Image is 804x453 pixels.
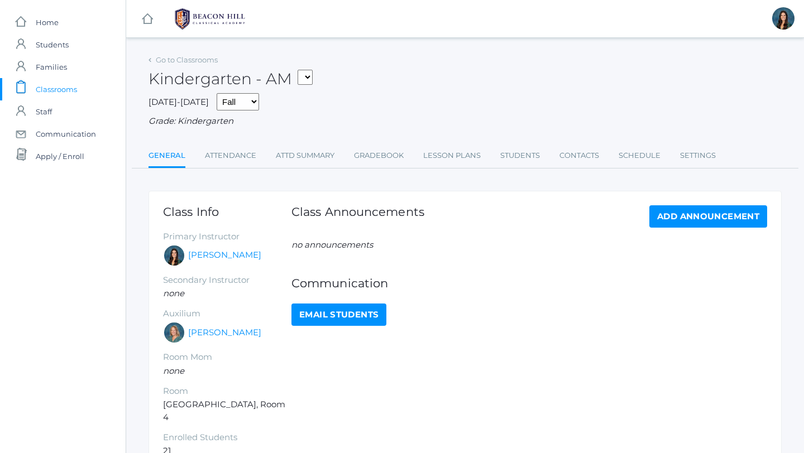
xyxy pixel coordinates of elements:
[354,144,404,167] a: Gradebook
[163,387,291,396] h5: Room
[36,11,59,33] span: Home
[291,239,373,250] em: no announcements
[163,309,291,319] h5: Auxilium
[163,321,185,344] div: Maureen Doyle
[163,353,291,362] h5: Room Mom
[500,144,540,167] a: Students
[36,56,67,78] span: Families
[291,205,424,225] h1: Class Announcements
[291,277,767,290] h1: Communication
[36,33,69,56] span: Students
[163,244,185,267] div: Jordyn Dewey
[36,78,77,100] span: Classrooms
[36,123,96,145] span: Communication
[36,100,52,123] span: Staff
[276,144,334,167] a: Attd Summary
[772,7,795,30] div: Jordyn Dewey
[149,115,782,128] div: Grade: Kindergarten
[423,144,481,167] a: Lesson Plans
[188,326,261,339] a: [PERSON_NAME]
[649,205,767,228] a: Add Announcement
[149,70,313,88] h2: Kindergarten - AM
[149,97,209,107] span: [DATE]-[DATE]
[291,303,386,326] a: Email Students
[680,144,716,167] a: Settings
[149,144,185,168] a: General
[163,232,291,242] h5: Primary Instructor
[163,288,184,298] em: none
[163,365,184,376] em: none
[163,205,291,218] h1: Class Info
[36,145,84,167] span: Apply / Enroll
[619,144,661,167] a: Schedule
[156,55,218,64] a: Go to Classrooms
[559,144,599,167] a: Contacts
[163,433,291,442] h5: Enrolled Students
[205,144,256,167] a: Attendance
[163,276,291,285] h5: Secondary Instructor
[168,5,252,33] img: BHCALogos-05-308ed15e86a5a0abce9b8dd61676a3503ac9727e845dece92d48e8588c001991.png
[188,249,261,262] a: [PERSON_NAME]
